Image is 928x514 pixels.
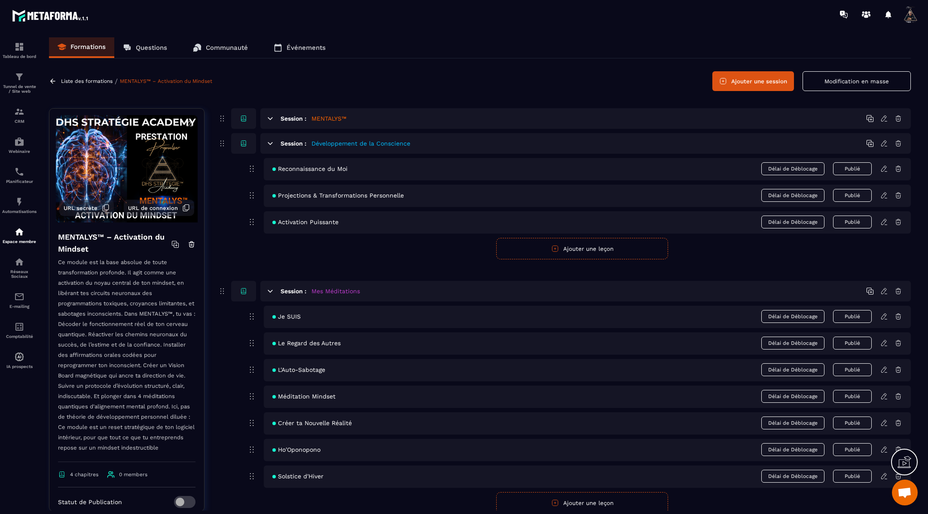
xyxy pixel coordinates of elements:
[14,72,24,82] img: formation
[49,37,114,58] a: Formations
[272,340,341,347] span: Le Regard des Autres
[119,471,147,478] span: 0 members
[2,269,37,279] p: Réseaux Sociaux
[14,197,24,207] img: automations
[14,352,24,362] img: automations
[287,44,326,52] p: Événements
[281,115,306,122] h6: Session :
[833,470,872,483] button: Publié
[761,417,824,429] span: Délai de Déblocage
[2,54,37,59] p: Tableau de bord
[61,78,113,84] a: Liste des formations
[2,65,37,100] a: formationformationTunnel de vente / Site web
[496,238,668,259] button: Ajouter une leçon
[761,363,824,376] span: Délai de Déblocage
[311,114,346,123] h5: MENTALYS™
[892,480,918,505] a: Ouvrir le chat
[272,219,339,225] span: Activation Puissante
[14,227,24,237] img: automations
[761,443,824,456] span: Délai de Déblocage
[14,106,24,117] img: formation
[833,390,872,403] button: Publié
[70,43,106,51] p: Formations
[761,310,824,323] span: Délai de Déblocage
[2,190,37,220] a: automationsautomationsAutomatisations
[2,315,37,345] a: accountantaccountantComptabilité
[184,37,256,58] a: Communauté
[833,417,872,429] button: Publié
[14,322,24,332] img: accountant
[833,363,872,376] button: Publié
[2,179,37,184] p: Planificateur
[761,162,824,175] span: Délai de Déblocage
[2,304,37,309] p: E-mailing
[56,115,198,222] img: background
[120,78,212,84] a: MENTALYS™ – Activation du Mindset
[272,165,348,172] span: Reconnaissance du Moi
[833,443,872,456] button: Publié
[833,337,872,350] button: Publié
[281,140,306,147] h6: Session :
[761,390,824,403] span: Délai de Déblocage
[114,37,176,58] a: Questions
[58,231,171,255] h4: MENTALYS™ – Activation du Mindset
[2,130,37,160] a: automationsautomationsWebinaire
[2,119,37,124] p: CRM
[12,8,89,23] img: logo
[272,420,352,426] span: Créer ta Nouvelle Réalité
[2,209,37,214] p: Automatisations
[136,44,167,52] p: Questions
[2,239,37,244] p: Espace membre
[272,313,301,320] span: Je SUIS
[64,205,98,211] span: URL secrète
[833,162,872,175] button: Publié
[761,189,824,202] span: Délai de Déblocage
[14,167,24,177] img: scheduler
[272,473,324,480] span: Solstice d'Hiver
[2,100,37,130] a: formationformationCRM
[496,492,668,514] button: Ajouter une leçon
[272,393,336,400] span: Méditation Mindset
[14,137,24,147] img: automations
[2,364,37,369] p: IA prospects
[311,139,410,148] h5: Développement de la Conscience
[2,285,37,315] a: emailemailE-mailing
[124,200,194,216] button: URL de connexion
[2,220,37,250] a: automationsautomationsEspace membre
[2,250,37,285] a: social-networksocial-networkRéseaux Sociaux
[58,257,195,462] p: Ce module est la base absolue de toute transformation profonde. Il agit comme une activation du n...
[272,446,321,453] span: Ho'Oponopono
[70,471,98,478] span: 4 chapitres
[14,292,24,302] img: email
[803,71,911,91] button: Modification en masse
[311,287,360,295] h5: Mes Méditations
[2,160,37,190] a: schedulerschedulerPlanificateur
[2,84,37,94] p: Tunnel de vente / Site web
[833,216,872,228] button: Publié
[14,42,24,52] img: formation
[833,310,872,323] button: Publié
[833,189,872,202] button: Publié
[272,366,325,373] span: L'Auto-Sabotage
[2,149,37,154] p: Webinaire
[58,499,122,505] p: Statut de Publication
[761,337,824,350] span: Délai de Déblocage
[59,200,114,216] button: URL secrète
[265,37,334,58] a: Événements
[281,288,306,295] h6: Session :
[712,71,794,91] button: Ajouter une session
[272,192,404,199] span: Projections & Transformations Personnelle
[2,35,37,65] a: formationformationTableau de bord
[14,257,24,267] img: social-network
[128,205,178,211] span: URL de connexion
[761,470,824,483] span: Délai de Déblocage
[206,44,248,52] p: Communauté
[761,216,824,228] span: Délai de Déblocage
[2,334,37,339] p: Comptabilité
[115,77,118,85] span: /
